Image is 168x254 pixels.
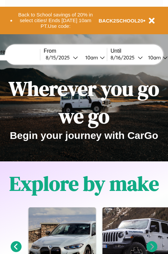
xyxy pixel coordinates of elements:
button: 10am [80,54,107,61]
label: From [44,48,107,54]
button: 8/15/2025 [44,54,80,61]
div: 8 / 15 / 2025 [46,54,73,61]
b: BACK2SCHOOL20 [99,18,143,23]
div: 10am [82,54,100,61]
div: 10am [145,54,163,61]
div: 8 / 16 / 2025 [111,54,138,61]
h1: Explore by make [9,170,159,197]
button: Back to School savings of 20% in select cities! Ends [DATE] 10am PT.Use code: [12,10,99,31]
